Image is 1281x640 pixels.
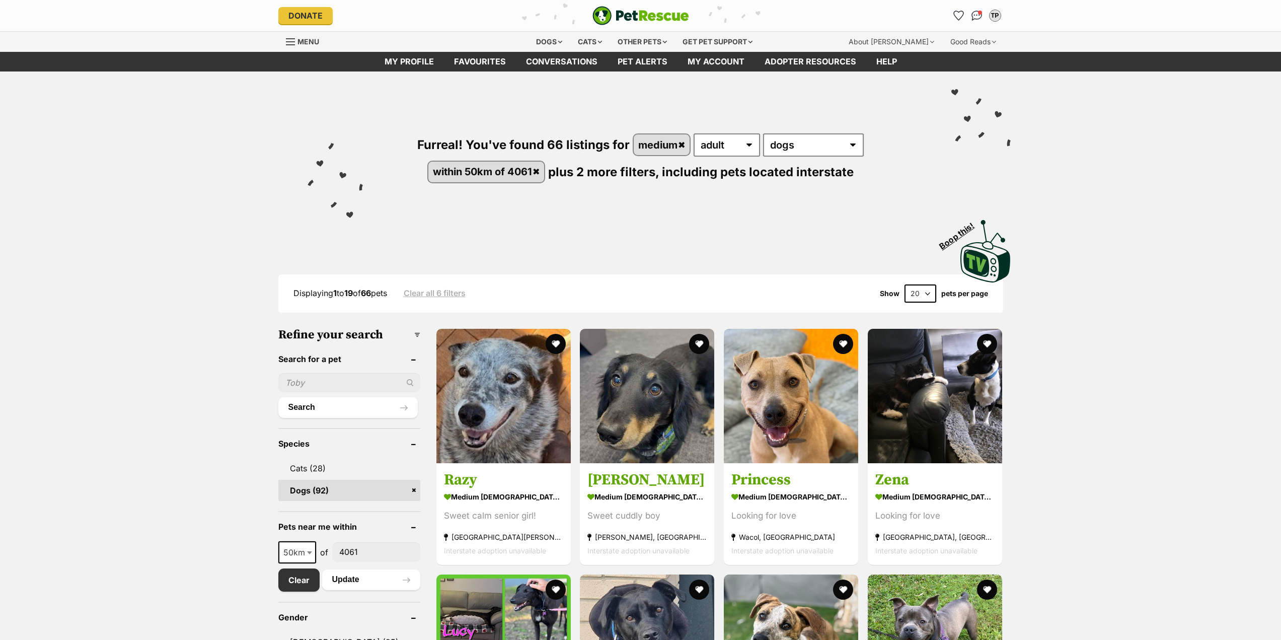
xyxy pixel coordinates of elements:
div: Looking for love [731,509,851,523]
input: postcode [332,542,420,561]
span: 50km [278,541,316,563]
span: Interstate adoption unavailable [587,546,690,555]
strong: [GEOGRAPHIC_DATA], [GEOGRAPHIC_DATA] [875,530,995,544]
a: Princess medium [DEMOGRAPHIC_DATA] Dog Looking for love Wacol, [GEOGRAPHIC_DATA] Interstate adopt... [724,463,858,565]
a: Pet alerts [608,52,677,72]
a: medium [634,134,690,155]
header: Pets near me within [278,522,420,531]
span: Menu [297,37,319,46]
h3: [PERSON_NAME] [587,470,707,489]
strong: [GEOGRAPHIC_DATA][PERSON_NAME], [GEOGRAPHIC_DATA] [444,530,563,544]
span: Furreal! You've found 66 listings for [417,137,630,152]
span: of [320,546,328,558]
a: conversations [516,52,608,72]
a: Cats (28) [278,458,420,479]
a: within 50km of 4061 [428,162,545,182]
strong: Wacol, [GEOGRAPHIC_DATA] [731,530,851,544]
a: [PERSON_NAME] medium [DEMOGRAPHIC_DATA] Dog Sweet cuddly boy [PERSON_NAME], [GEOGRAPHIC_DATA] Int... [580,463,714,565]
a: Clear [278,568,320,592]
span: including pets located interstate [662,164,854,179]
h3: Zena [875,470,995,489]
img: Archie - Dachshund Dog [580,329,714,463]
a: Boop this! [960,211,1011,285]
div: Sweet cuddly boy [587,509,707,523]
button: favourite [689,580,709,600]
img: Zena - Border Collie Dog [868,329,1002,463]
button: favourite [833,334,853,354]
ul: Account quick links [951,8,1003,24]
div: TP [990,11,1000,21]
header: Species [278,439,420,448]
button: favourite [977,580,997,600]
button: favourite [689,334,709,354]
a: Menu [286,32,326,50]
button: favourite [833,580,853,600]
button: favourite [977,334,997,354]
div: Looking for love [875,509,995,523]
div: Other pets [611,32,674,52]
h3: Refine your search [278,328,420,342]
strong: medium [DEMOGRAPHIC_DATA] Dog [875,489,995,504]
strong: medium [DEMOGRAPHIC_DATA] Dog [444,489,563,504]
img: logo-e224e6f780fb5917bec1dbf3a21bbac754714ae5b6737aabdf751b685950b380.svg [592,6,689,25]
a: My profile [374,52,444,72]
span: Show [880,290,899,298]
strong: 66 [361,288,371,298]
h3: Princess [731,470,851,489]
input: Toby [278,373,420,392]
a: Zena medium [DEMOGRAPHIC_DATA] Dog Looking for love [GEOGRAPHIC_DATA], [GEOGRAPHIC_DATA] Intersta... [868,463,1002,565]
div: About [PERSON_NAME] [842,32,941,52]
strong: [PERSON_NAME], [GEOGRAPHIC_DATA] [587,530,707,544]
a: My account [677,52,755,72]
span: Interstate adoption unavailable [444,546,546,555]
a: Favourites [444,52,516,72]
h3: Razy [444,470,563,489]
a: Favourites [951,8,967,24]
a: Razy medium [DEMOGRAPHIC_DATA] Dog Sweet calm senior girl! [GEOGRAPHIC_DATA][PERSON_NAME], [GEOGR... [436,463,571,565]
a: Clear all 6 filters [404,289,466,298]
div: Cats [571,32,609,52]
span: 50km [279,545,315,559]
img: Princess - American Staffordshire Bull Terrier Dog [724,329,858,463]
a: Adopter resources [755,52,866,72]
header: Gender [278,613,420,622]
img: Razy - Australian Cattle Dog [436,329,571,463]
button: Update [322,570,420,590]
div: Sweet calm senior girl! [444,509,563,523]
a: Dogs (92) [278,480,420,501]
header: Search for a pet [278,354,420,364]
strong: medium [DEMOGRAPHIC_DATA] Dog [587,489,707,504]
a: PetRescue [592,6,689,25]
span: plus 2 more filters, [548,164,659,179]
button: favourite [545,580,565,600]
strong: 19 [344,288,353,298]
button: My account [987,8,1003,24]
a: Donate [278,7,333,24]
span: Boop this! [937,215,984,251]
div: Dogs [529,32,569,52]
button: favourite [545,334,565,354]
a: Help [866,52,907,72]
label: pets per page [941,290,988,298]
span: Interstate adoption unavailable [731,546,834,555]
strong: 1 [333,288,337,298]
button: Search [278,397,418,417]
img: PetRescue TV logo [960,220,1011,282]
a: Conversations [969,8,985,24]
span: Interstate adoption unavailable [875,546,977,555]
div: Good Reads [943,32,1003,52]
strong: medium [DEMOGRAPHIC_DATA] Dog [731,489,851,504]
span: Displaying to of pets [293,288,387,298]
div: Get pet support [675,32,760,52]
img: chat-41dd97257d64d25036548639549fe6c8038ab92f7586957e7f3b1b290dea8141.svg [971,11,982,21]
